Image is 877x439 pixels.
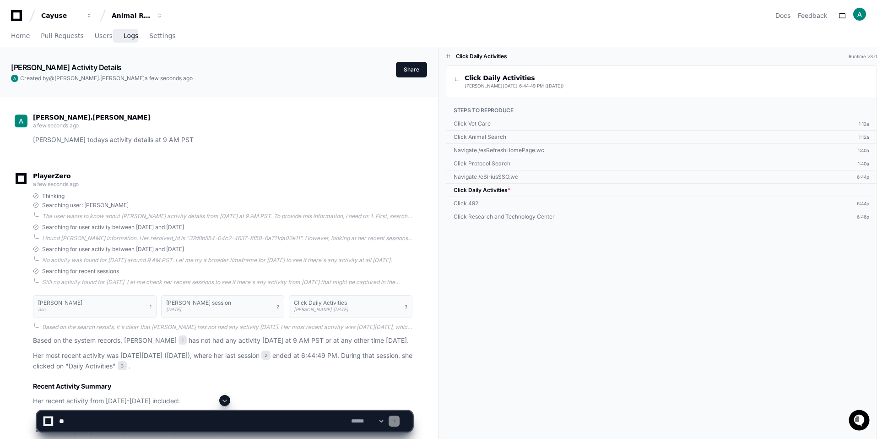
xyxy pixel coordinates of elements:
[9,68,26,85] img: 1736555170064-99ba0984-63c1-480f-8ee9-699278ef63ed
[38,300,82,306] h1: [PERSON_NAME]
[20,75,193,82] span: Created by
[95,33,113,38] span: Users
[124,26,138,47] a: Logs
[41,26,83,47] a: Pull Requests
[454,147,544,154] div: Navigate /esRefreshHomePage.wc
[42,235,412,242] div: I found [PERSON_NAME] information. Her resolved_id is "37d8b554-04c2-4637-8f50-6a711da02e11". How...
[857,213,869,220] div: 6:46p
[9,9,27,27] img: PlayerZero
[405,303,407,310] span: 3
[465,73,564,82] h1: Click Daily Activities
[108,7,167,24] button: Animal Research Suite (R4)
[853,8,866,21] img: ACg8ocL8y7kHRLZjO77xD_1GMl8i-yXPKSOSIIBKHBMUZ_bCgQDTcg=s96-c
[41,11,81,20] div: Cayuse
[848,409,872,434] iframe: Open customer support
[446,157,877,170] a: Click Protocol Search1:40a
[118,361,127,370] span: 3
[858,147,869,154] div: 1:40a
[150,303,152,310] span: 1
[42,268,119,275] span: Searching for recent sessions
[31,77,116,85] div: We're available if you need us!
[858,160,869,167] div: 1:40a
[446,117,877,130] a: Click Vet Care1:12a
[798,11,828,20] button: Feedback
[849,53,877,60] div: Runtime v3.0
[454,133,506,141] div: Click Animal Search
[54,75,145,82] span: [PERSON_NAME].[PERSON_NAME]
[859,120,869,127] div: 1:12a
[454,213,555,220] div: Click Research and Technology Center
[161,295,285,318] button: [PERSON_NAME] session[DATE]2
[42,202,129,209] span: Searching user: [PERSON_NAME]
[38,307,46,312] span: bsc
[276,303,279,310] span: 2
[38,7,96,24] button: Cayuse
[33,135,412,145] p: [PERSON_NAME] todays activity details at 9 AM PST
[112,11,151,20] div: Animal Research Suite (R4)
[42,246,184,253] span: Searching for user activity between [DATE] and [DATE]
[859,133,869,141] div: 1:12a
[145,75,193,82] span: a few seconds ago
[294,300,348,306] h1: Click Daily Activities
[454,160,510,167] div: Click Protocol Search
[454,200,478,207] div: Click 492
[33,173,70,179] span: PlayerZero
[42,279,412,286] div: Still no activity found for [DATE]. Let me check her recent sessions to see if there's any activi...
[261,351,271,360] span: 2
[9,37,167,51] div: Welcome
[149,33,175,38] span: Settings
[33,295,157,318] button: [PERSON_NAME]bsc1
[11,26,30,47] a: Home
[33,335,412,346] p: Based on the system records, [PERSON_NAME] has not had any activity [DATE] at 9 AM PST or at any ...
[775,11,790,20] a: Docs
[857,173,869,181] div: 6:44p
[33,114,150,121] span: [PERSON_NAME].[PERSON_NAME]
[446,143,877,157] a: Navigate /esRefreshHomePage.wc1:40a
[33,351,412,372] p: Her most recent activity was [DATE][DATE] ([DATE]), where her last session ended at 6:44:49 PM. D...
[42,324,412,331] div: Based on the search results, it's clear that [PERSON_NAME] has not had any activity [DATE]. Her m...
[65,96,111,103] a: Powered byPylon
[156,71,167,82] button: Start new chat
[446,197,877,210] a: Click 4926:44p
[446,170,877,183] a: Navigate /eSiriusSSO.wc6:44p
[91,96,111,103] span: Pylon
[11,75,18,82] img: ACg8ocL8y7kHRLZjO77xD_1GMl8i-yXPKSOSIIBKHBMUZ_bCgQDTcg=s96-c
[446,130,877,143] a: Click Animal Search1:12a
[49,75,54,82] span: @
[465,82,564,89] p: [DATE] 6:44:49 PM ([DATE])
[166,307,181,312] span: [DATE]
[124,33,138,38] span: Logs
[42,192,65,200] span: Thinking
[446,183,877,197] a: Click Daily Activities*
[42,213,412,220] div: The user wants to know about [PERSON_NAME] activity details from [DATE] at 9 AM PST. To provide t...
[95,26,113,47] a: Users
[41,33,83,38] span: Pull Requests
[15,115,27,127] img: ACg8ocL8y7kHRLZjO77xD_1GMl8i-yXPKSOSIIBKHBMUZ_bCgQDTcg=s96-c
[454,120,491,127] div: Click Vet Care
[149,26,175,47] a: Settings
[465,83,503,88] a: [PERSON_NAME]
[446,210,877,223] a: Click Research and Technology Center6:46p
[11,63,122,72] app-text-character-animate: [PERSON_NAME] Activity Details
[289,295,412,318] button: Click Daily Activities[PERSON_NAME] [DATE]3
[294,307,348,312] span: [PERSON_NAME] [DATE]
[33,382,412,391] h2: Recent Activity Summary
[396,62,427,77] button: Share
[456,53,507,60] h1: Click Daily Activities
[179,335,187,345] span: 1
[857,200,869,207] div: 6:44p
[11,33,30,38] span: Home
[33,181,79,187] span: a few seconds ago
[31,68,150,77] div: Start new chat
[166,300,231,306] h1: [PERSON_NAME] session
[42,224,184,231] span: Searching for user activity between [DATE] and [DATE]
[33,122,79,129] span: a few seconds ago
[454,173,518,181] div: Navigate /eSiriusSSO.wc
[446,104,877,117] div: Steps to reproduce
[42,257,412,264] div: No activity was found for [DATE] around 9 AM PST. Let me try a broader timeframe for [DATE] to se...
